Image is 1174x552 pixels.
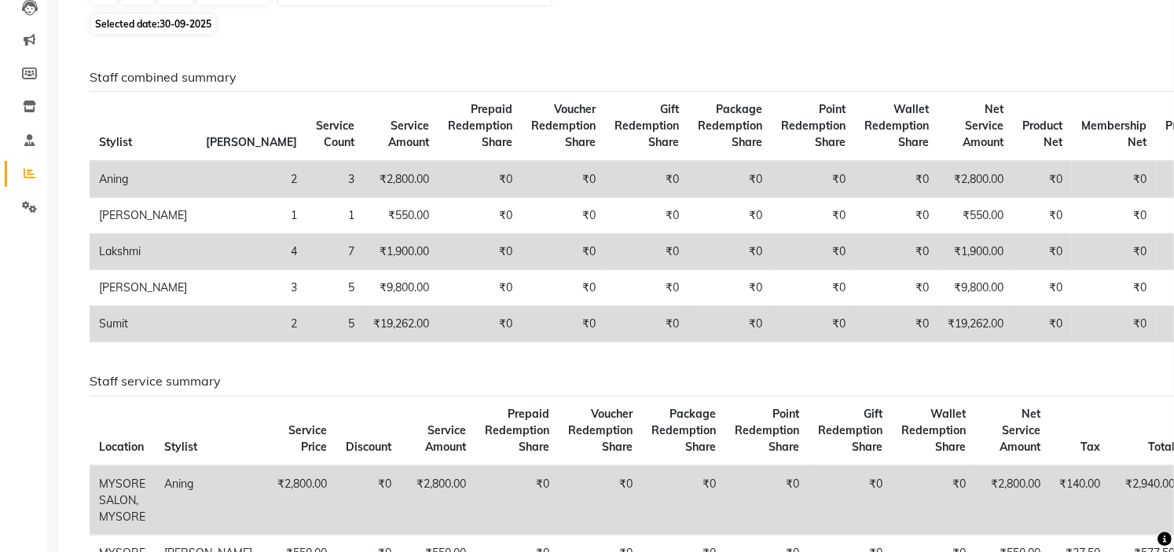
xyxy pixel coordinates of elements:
td: ₹0 [1013,234,1072,270]
td: 4 [196,234,306,270]
span: Service Amount [388,119,429,149]
td: ₹1,900.00 [938,234,1013,270]
td: ₹140.00 [1050,466,1110,536]
span: Gift Redemption Share [818,407,882,454]
td: ₹0 [1013,306,1072,342]
span: 30-09-2025 [160,18,211,30]
td: ₹19,262.00 [364,306,438,342]
td: 5 [306,306,364,342]
td: 2 [196,306,306,342]
span: Service Price [288,423,327,454]
td: ₹0 [522,270,605,306]
td: 1 [196,198,306,234]
td: 3 [196,270,306,306]
td: 2 [196,161,306,198]
td: ₹0 [1013,270,1072,306]
td: ₹9,800.00 [364,270,438,306]
span: Product Net [1022,119,1062,149]
td: ₹0 [809,466,892,536]
td: ₹2,800.00 [938,161,1013,198]
td: ₹0 [522,234,605,270]
td: ₹0 [438,161,522,198]
td: 5 [306,270,364,306]
h6: Staff combined summary [90,70,1140,85]
td: ₹550.00 [938,198,1013,234]
span: Stylist [164,440,197,454]
td: ₹2,800.00 [401,466,475,536]
span: Voucher Redemption Share [568,407,633,454]
span: Package Redemption Share [698,102,762,149]
td: ₹0 [855,270,938,306]
td: ₹0 [772,198,855,234]
td: ₹0 [1013,161,1072,198]
td: ₹0 [336,466,401,536]
td: ₹0 [475,466,559,536]
span: Location [99,440,144,454]
td: ₹1,900.00 [364,234,438,270]
td: ₹0 [522,161,605,198]
td: ₹0 [438,198,522,234]
td: Aning [155,466,262,536]
span: Net Service Amount [963,102,1003,149]
td: ₹0 [855,306,938,342]
span: Prepaid Redemption Share [485,407,549,454]
td: Sumit [90,306,196,342]
td: ₹0 [559,466,642,536]
span: Discount [346,440,391,454]
td: ₹0 [772,234,855,270]
td: Aning [90,161,196,198]
span: Voucher Redemption Share [531,102,596,149]
td: ₹0 [605,161,688,198]
span: Point Redemption Share [735,407,799,454]
span: Package Redemption Share [651,407,716,454]
td: ₹0 [725,466,809,536]
span: Service Amount [425,423,466,454]
td: ₹0 [605,234,688,270]
td: ₹0 [438,306,522,342]
span: Wallet Redemption Share [901,407,966,454]
td: ₹0 [1072,270,1156,306]
td: ₹2,800.00 [975,466,1050,536]
td: ₹0 [688,306,772,342]
span: Gift Redemption Share [615,102,679,149]
td: ₹0 [522,306,605,342]
td: ₹0 [772,161,855,198]
td: ₹0 [772,306,855,342]
td: ₹0 [1072,234,1156,270]
span: Stylist [99,135,132,149]
td: ₹9,800.00 [938,270,1013,306]
td: ₹0 [855,198,938,234]
td: ₹0 [438,270,522,306]
td: ₹0 [522,198,605,234]
td: ₹0 [892,466,975,536]
td: ₹2,800.00 [364,161,438,198]
td: ₹0 [642,466,725,536]
td: ₹0 [688,161,772,198]
td: ₹0 [688,270,772,306]
td: ₹0 [1072,161,1156,198]
td: ₹0 [438,234,522,270]
span: Selected date: [91,14,215,34]
td: ₹0 [1072,306,1156,342]
td: ₹0 [855,161,938,198]
td: ₹2,800.00 [262,466,336,536]
td: ₹0 [772,270,855,306]
td: ₹0 [1072,198,1156,234]
td: 1 [306,198,364,234]
td: [PERSON_NAME] [90,198,196,234]
td: ₹0 [688,198,772,234]
span: Wallet Redemption Share [864,102,929,149]
td: Lakshmi [90,234,196,270]
td: ₹0 [605,306,688,342]
td: 7 [306,234,364,270]
span: Net Service Amount [1000,407,1040,454]
td: MYSORE SALON, MYSORE [90,466,155,536]
span: [PERSON_NAME] [206,135,297,149]
td: ₹0 [855,234,938,270]
td: ₹0 [1013,198,1072,234]
span: Service Count [316,119,354,149]
td: 3 [306,161,364,198]
td: ₹0 [688,234,772,270]
td: ₹19,262.00 [938,306,1013,342]
td: ₹550.00 [364,198,438,234]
